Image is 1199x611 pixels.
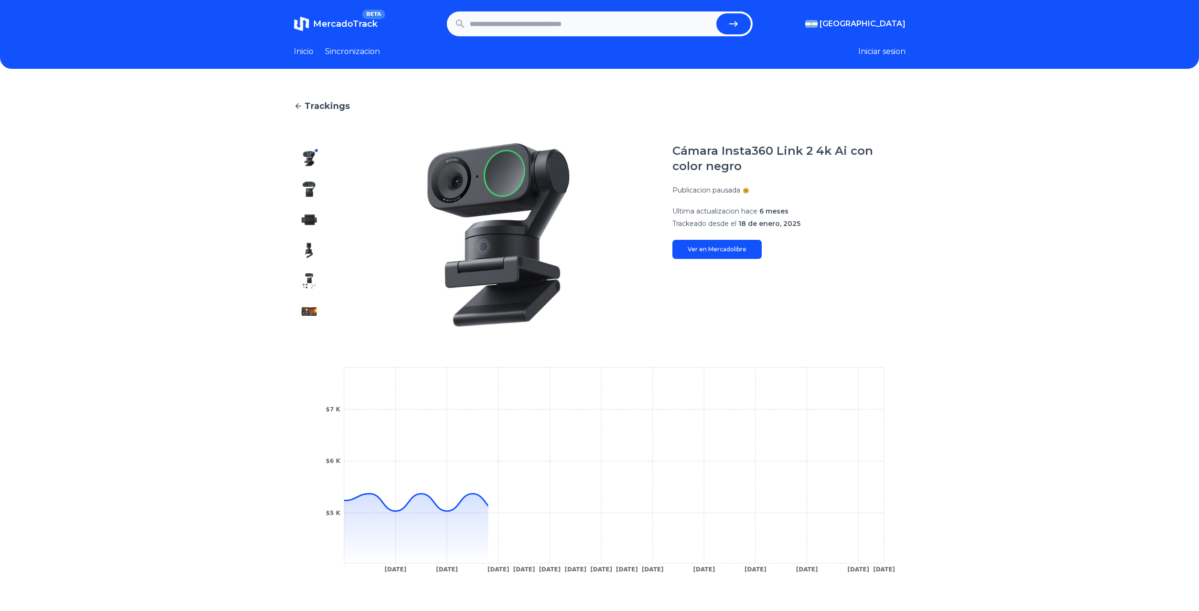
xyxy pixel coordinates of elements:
[294,16,378,32] a: MercadoTrackBETA
[693,566,715,573] tspan: [DATE]
[304,99,350,113] span: Trackings
[672,207,757,215] span: Ultima actualizacion hace
[805,20,818,28] img: Argentina
[302,304,317,319] img: Cámara Insta360 Link 2 4k Ai con color negro
[641,566,663,573] tspan: [DATE]
[384,566,406,573] tspan: [DATE]
[738,219,800,228] span: 18 de enero, 2025
[325,46,380,57] a: Sincronizacion
[362,10,385,19] span: BETA
[805,18,906,30] button: [GEOGRAPHIC_DATA]
[672,143,906,174] h1: Cámara Insta360 Link 2 4k Ai con color negro
[294,16,309,32] img: MercadoTrack
[302,273,317,289] img: Cámara Insta360 Link 2 4k Ai con color negro
[313,19,378,29] span: MercadoTrack
[294,46,313,57] a: Inicio
[616,566,638,573] tspan: [DATE]
[796,566,818,573] tspan: [DATE]
[487,566,509,573] tspan: [DATE]
[294,99,906,113] a: Trackings
[745,566,767,573] tspan: [DATE]
[325,510,340,516] tspan: $5 K
[672,219,736,228] span: Trackeado desde el
[590,566,612,573] tspan: [DATE]
[302,182,317,197] img: Cámara Insta360 Link 2 4k Ai con color negro
[325,406,340,413] tspan: $7 K
[820,18,906,30] span: [GEOGRAPHIC_DATA]
[302,212,317,227] img: Cámara Insta360 Link 2 4k Ai con color negro
[325,458,340,464] tspan: $6 K
[672,240,762,259] a: Ver en Mercadolibre
[759,207,789,215] span: 6 meses
[858,46,906,57] button: Iniciar sesion
[302,151,317,166] img: Cámara Insta360 Link 2 4k Ai con color negro
[436,566,458,573] tspan: [DATE]
[873,566,895,573] tspan: [DATE]
[539,566,561,573] tspan: [DATE]
[672,185,740,195] p: Publicacion pausada
[302,243,317,258] img: Cámara Insta360 Link 2 4k Ai con color negro
[564,566,586,573] tspan: [DATE]
[344,143,653,327] img: Cámara Insta360 Link 2 4k Ai con color negro
[513,566,535,573] tspan: [DATE]
[847,566,869,573] tspan: [DATE]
